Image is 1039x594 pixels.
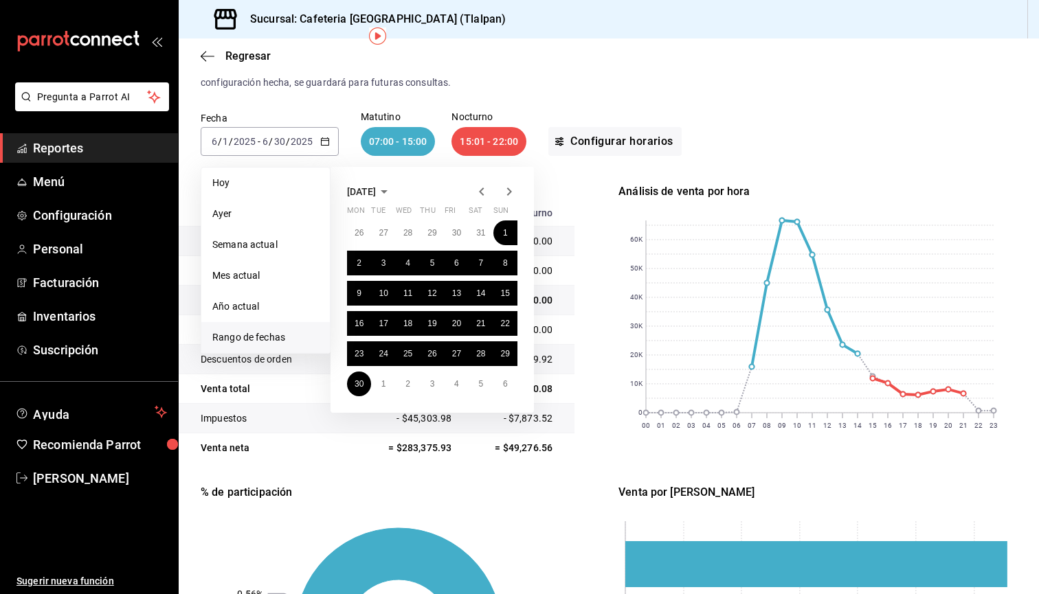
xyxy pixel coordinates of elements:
td: Venta neta [179,433,355,463]
button: June 6, 2025 [445,251,469,275]
abbr: June 20, 2025 [452,319,461,328]
text: 0 [638,409,643,417]
abbr: Sunday [493,206,509,220]
button: June 7, 2025 [469,251,493,275]
text: 04 [702,422,711,429]
button: June 4, 2025 [396,251,420,275]
button: June 15, 2025 [493,281,517,306]
td: Total artículos [179,227,355,256]
button: June 3, 2025 [371,251,395,275]
span: / [229,136,233,147]
abbr: July 6, 2025 [503,379,508,389]
button: May 27, 2025 [371,220,395,245]
abbr: June 6, 2025 [454,258,459,268]
button: June 2, 2025 [347,251,371,275]
div: % de participación [201,484,596,501]
button: July 6, 2025 [493,372,517,396]
abbr: June 13, 2025 [452,288,461,298]
text: 10K [630,380,643,388]
button: [DATE] [347,183,392,200]
span: Facturación [33,273,167,292]
abbr: June 30, 2025 [355,379,364,389]
text: 06 [733,422,741,429]
abbr: June 14, 2025 [476,288,485,298]
button: June 19, 2025 [420,311,444,336]
span: Año actual [212,299,319,314]
text: 02 [672,422,680,429]
button: open_drawer_menu [151,36,162,47]
button: June 21, 2025 [469,311,493,336]
text: 01 [657,422,665,429]
input: -- [222,136,229,147]
button: June 27, 2025 [445,341,469,366]
td: - $45,303.98 [355,404,459,433]
span: [DATE] [347,186,376,197]
span: Suscripción [33,341,167,359]
td: - $7,873.52 [459,404,574,433]
button: Pregunta a Parrot AI [15,82,169,111]
text: 21 [959,422,968,429]
abbr: June 21, 2025 [476,319,485,328]
abbr: June 25, 2025 [403,349,412,358]
abbr: June 16, 2025 [355,319,364,328]
abbr: June 3, 2025 [381,258,386,268]
button: Regresar [201,49,271,62]
abbr: July 1, 2025 [381,379,386,389]
div: 15:01 - 22:00 [451,127,526,156]
abbr: Monday [347,206,365,220]
span: Hoy [212,176,319,190]
span: Rango de fechas [212,330,319,345]
span: Inventarios [33,307,167,325]
abbr: June 24, 2025 [379,349,388,358]
button: May 31, 2025 [469,220,493,245]
button: July 3, 2025 [420,372,444,396]
button: June 5, 2025 [420,251,444,275]
button: June 26, 2025 [420,341,444,366]
button: June 9, 2025 [347,281,371,306]
img: Tooltip marker [369,27,386,45]
text: 09 [778,422,786,429]
abbr: June 8, 2025 [503,258,508,268]
p: Matutino [361,112,436,122]
button: May 30, 2025 [445,220,469,245]
button: Configurar horarios [548,127,682,156]
abbr: Thursday [420,206,435,220]
span: - [258,136,260,147]
span: Ayuda [33,404,149,420]
button: June 22, 2025 [493,311,517,336]
abbr: June 26, 2025 [427,349,436,358]
span: Configuración [33,206,167,225]
abbr: May 26, 2025 [355,228,364,238]
abbr: May 28, 2025 [403,228,412,238]
input: ---- [233,136,256,147]
button: July 1, 2025 [371,372,395,396]
td: Cargos por servicio [179,256,355,286]
button: June 8, 2025 [493,251,517,275]
text: 03 [687,422,695,429]
abbr: June 10, 2025 [379,288,388,298]
button: June 23, 2025 [347,341,371,366]
abbr: June 22, 2025 [501,319,510,328]
abbr: June 5, 2025 [430,258,435,268]
abbr: June 18, 2025 [403,319,412,328]
label: Fecha [201,113,339,123]
text: 07 [748,422,756,429]
button: June 12, 2025 [420,281,444,306]
button: May 26, 2025 [347,220,371,245]
span: Ayer [212,207,319,221]
input: -- [273,136,286,147]
button: June 14, 2025 [469,281,493,306]
input: -- [211,136,218,147]
abbr: July 2, 2025 [405,379,410,389]
button: July 2, 2025 [396,372,420,396]
p: Encontrarás un desglose preliminar de las ventas por hora de tu restaurante. [PERSON_NAME] en cue... [201,61,1017,90]
text: 10 [793,422,801,429]
td: = $283,375.93 [355,433,459,463]
abbr: June 4, 2025 [405,258,410,268]
button: June 28, 2025 [469,341,493,366]
span: / [218,136,222,147]
abbr: June 19, 2025 [427,319,436,328]
text: 19 [929,422,937,429]
abbr: May 27, 2025 [379,228,388,238]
